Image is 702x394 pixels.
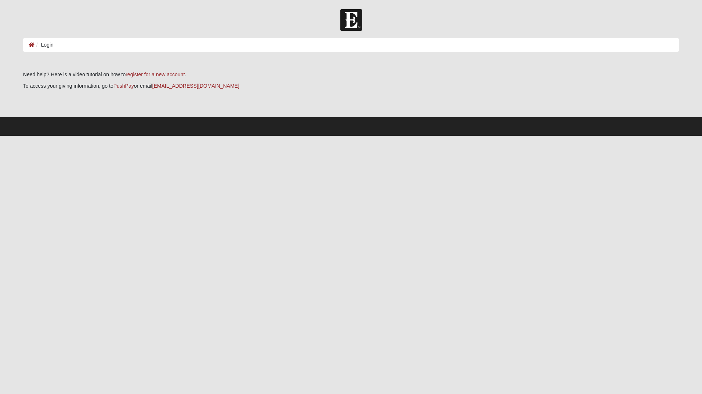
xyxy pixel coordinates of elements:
li: Login [35,41,54,49]
a: PushPay [113,83,134,89]
img: Church of Eleven22 Logo [340,9,362,31]
p: To access your giving information, go to or email [23,82,679,90]
a: register for a new account [126,72,185,77]
a: [EMAIL_ADDRESS][DOMAIN_NAME] [152,83,239,89]
p: Need help? Here is a video tutorial on how to . [23,71,679,79]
